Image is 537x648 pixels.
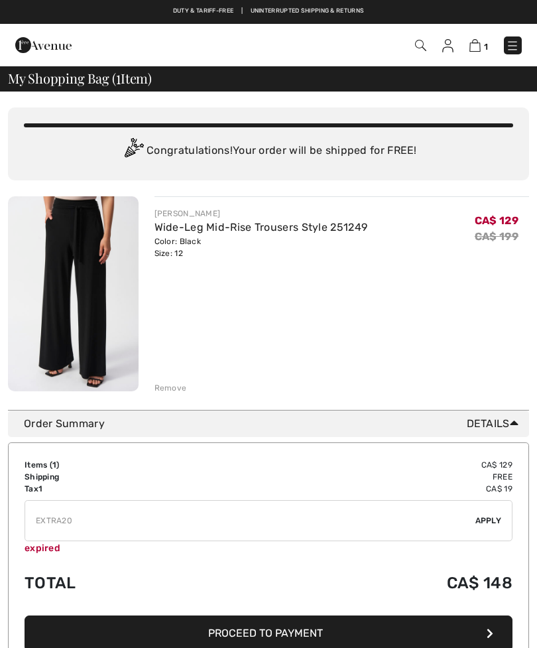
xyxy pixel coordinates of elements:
[239,459,512,471] td: CA$ 129
[415,40,426,51] img: Search
[15,32,72,58] img: 1ère Avenue
[25,471,239,483] td: Shipping
[239,483,512,495] td: CA$ 19
[467,416,524,432] span: Details
[8,196,139,391] img: Wide-Leg Mid-Rise Trousers Style 251249
[8,72,152,85] span: My Shopping Bag ( Item)
[469,39,481,52] img: Shopping Bag
[154,235,368,259] div: Color: Black Size: 12
[484,42,488,52] span: 1
[239,560,512,606] td: CA$ 148
[25,483,239,495] td: Tax1
[15,38,72,50] a: 1ère Avenue
[475,214,518,227] span: CA$ 129
[25,459,239,471] td: Items ( )
[25,501,475,541] input: Promo code
[469,37,488,53] a: 1
[208,627,323,639] span: Proceed to Payment
[154,208,368,220] div: [PERSON_NAME]
[475,515,502,527] span: Apply
[52,460,56,470] span: 1
[25,560,239,606] td: Total
[154,221,368,233] a: Wide-Leg Mid-Rise Trousers Style 251249
[25,541,512,555] div: expired
[239,471,512,483] td: Free
[442,39,453,52] img: My Info
[154,382,187,394] div: Remove
[506,39,519,52] img: Menu
[120,138,147,164] img: Congratulation2.svg
[24,138,513,164] div: Congratulations! Your order will be shipped for FREE!
[475,230,518,243] s: CA$ 199
[116,68,121,86] span: 1
[24,416,524,432] div: Order Summary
